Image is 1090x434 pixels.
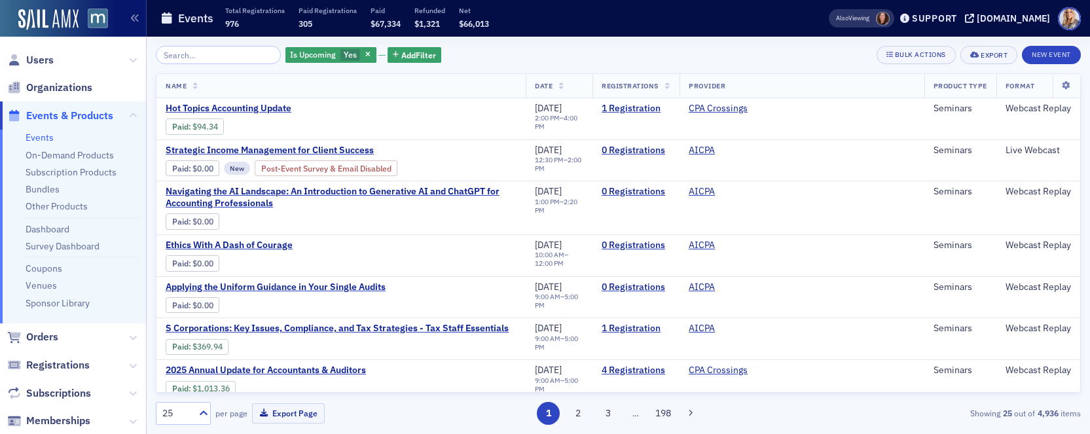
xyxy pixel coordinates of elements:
a: Ethics With A Dash of Courage [166,240,386,251]
a: 4 Registrations [602,365,670,376]
a: 1 Registration [602,323,670,335]
a: Memberships [7,414,90,428]
a: 2025 Annual Update for Accountants & Auditors [166,365,386,376]
div: Webcast Replay [1006,323,1071,335]
span: $0.00 [192,164,213,173]
button: 1 [537,402,560,425]
div: 25 [162,407,191,420]
span: $66,013 [459,18,489,29]
span: 976 [225,18,239,29]
time: 5:00 PM [535,292,578,310]
span: $1,321 [414,18,440,29]
div: – [535,156,583,173]
span: Date [535,81,553,90]
time: 9:00 AM [535,334,560,343]
div: Webcast Replay [1006,186,1071,198]
div: – [535,293,583,310]
span: CPA Crossings [689,103,771,115]
span: Yes [344,49,357,60]
span: Add Filter [401,49,436,61]
div: Post-Event Survey [255,160,398,176]
img: SailAMX [88,9,108,29]
p: Refunded [414,6,445,15]
a: Paid [172,342,189,352]
div: Paid: 4 - $101336 [166,381,236,397]
time: 2:00 PM [535,113,560,122]
div: Yes [285,47,376,63]
span: Users [26,53,54,67]
a: S Corporations: Key Issues, Compliance, and Tax Strategies - Tax Staff Essentials [166,323,509,335]
span: Memberships [26,414,90,428]
a: 0 Registrations [602,145,670,156]
span: [DATE] [535,185,562,197]
div: – [535,376,583,393]
a: Subscription Products [26,166,117,178]
span: $1,013.36 [192,384,230,393]
div: – [535,114,583,131]
div: Seminars [934,145,987,156]
a: Paid [172,384,189,393]
a: New Event [1022,48,1081,60]
a: Registrations [7,358,90,372]
span: $0.00 [192,259,213,268]
time: 10:00 AM [535,250,564,259]
a: 1 Registration [602,103,670,115]
div: Seminars [934,365,987,376]
span: Events & Products [26,109,113,123]
time: 4:00 PM [535,113,577,131]
a: Bundles [26,183,60,195]
a: On-Demand Products [26,149,114,161]
a: Paid [172,217,189,226]
time: 1:00 PM [535,197,560,206]
button: 198 [651,402,674,425]
button: AddFilter [388,47,441,63]
a: Venues [26,280,57,291]
a: Events [26,132,54,143]
a: Paid [172,164,189,173]
div: Seminars [934,103,987,115]
a: Navigating the AI Landscape​: An Introduction to Generative AI and ChatGPT for Accounting Profess... [166,186,517,209]
button: New Event [1022,46,1081,64]
span: Product Type [934,81,987,90]
time: 12:30 PM [535,155,564,164]
p: Net [459,6,489,15]
a: Strategic Income Management for Client Success [166,145,509,156]
span: Registrations [602,81,659,90]
a: AICPA [689,323,715,335]
p: Total Registrations [225,6,285,15]
a: AICPA [689,240,715,251]
a: Paid [172,122,189,132]
div: Paid: 0 - $0 [166,213,219,229]
img: SailAMX [18,9,79,30]
a: Paid [172,300,189,310]
span: AICPA [689,240,771,251]
a: Coupons [26,262,62,274]
span: Hot Topics Accounting Update [166,103,386,115]
span: Orders [26,330,58,344]
button: 3 [596,402,619,425]
button: [DOMAIN_NAME] [965,14,1055,23]
span: 305 [299,18,312,29]
span: : [172,384,192,393]
div: Live Webcast [1006,145,1071,156]
span: Organizations [26,81,92,95]
div: Paid: 0 - $0 [166,297,219,313]
span: Subscriptions [26,386,91,401]
span: : [172,300,192,310]
a: Dashboard [26,223,69,235]
div: Also [836,14,848,22]
span: [DATE] [535,364,562,376]
a: Applying the Uniform Guidance in Your Single Audits [166,281,386,293]
a: Paid [172,259,189,268]
a: View Homepage [79,9,108,31]
div: Bulk Actions [895,51,946,58]
span: : [172,259,192,268]
span: $67,334 [371,18,401,29]
div: – [535,198,583,215]
time: 12:00 PM [535,259,564,268]
span: $369.94 [192,342,223,352]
